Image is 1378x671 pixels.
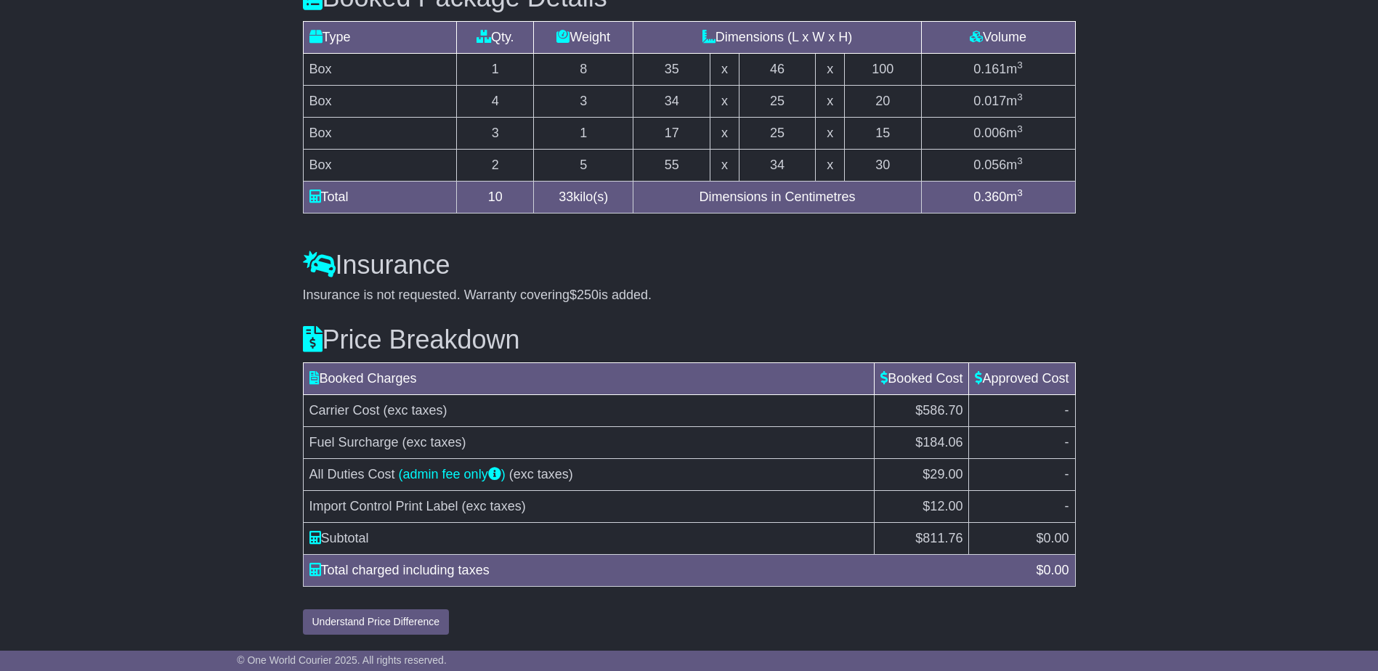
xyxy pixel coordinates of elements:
span: 0.00 [1043,531,1069,545]
td: 1 [534,117,633,149]
span: 0.006 [973,126,1006,140]
span: $12.00 [923,499,962,513]
td: 15 [844,117,921,149]
span: 0.360 [973,190,1006,204]
td: 17 [633,117,710,149]
span: 0.056 [973,158,1006,172]
td: Dimensions (L x W x H) [633,21,921,53]
span: Carrier Cost [309,403,380,418]
td: x [816,53,844,85]
td: 5 [534,149,633,181]
span: (exc taxes) [384,403,447,418]
sup: 3 [1017,91,1023,102]
td: Box [303,117,457,149]
td: x [710,85,739,117]
td: 8 [534,53,633,85]
h3: Insurance [303,251,1076,280]
td: Total [303,181,457,213]
td: Volume [921,21,1075,53]
span: - [1065,499,1069,513]
td: 34 [633,85,710,117]
span: - [1065,435,1069,450]
a: (admin fee only) [399,467,506,481]
td: 25 [739,117,816,149]
td: 25 [739,85,816,117]
td: 46 [739,53,816,85]
td: Box [303,53,457,85]
span: $29.00 [923,467,962,481]
span: - [1065,403,1069,418]
span: $586.70 [915,403,962,418]
td: 4 [457,85,534,117]
td: m [921,149,1075,181]
span: 0.00 [1043,563,1069,577]
div: Total charged including taxes [302,561,1029,580]
span: Import Control Print Label [309,499,458,513]
td: Box [303,149,457,181]
td: 55 [633,149,710,181]
sup: 3 [1017,123,1023,134]
span: 0.161 [973,62,1006,76]
td: Approved Cost [969,363,1075,395]
td: Box [303,85,457,117]
span: (exc taxes) [402,435,466,450]
span: Fuel Surcharge [309,435,399,450]
td: x [816,85,844,117]
td: 30 [844,149,921,181]
td: 35 [633,53,710,85]
td: 2 [457,149,534,181]
h3: Price Breakdown [303,325,1076,354]
sup: 3 [1017,187,1023,198]
td: x [816,149,844,181]
td: Booked Cost [875,363,969,395]
span: 33 [559,190,573,204]
td: $ [875,523,969,555]
span: $250 [570,288,599,302]
td: m [921,117,1075,149]
td: Booked Charges [303,363,875,395]
td: 1 [457,53,534,85]
td: kilo(s) [534,181,633,213]
td: m [921,181,1075,213]
td: Subtotal [303,523,875,555]
td: Dimensions in Centimetres [633,181,921,213]
td: Weight [534,21,633,53]
td: x [816,117,844,149]
sup: 3 [1017,60,1023,70]
td: 3 [534,85,633,117]
td: Qty. [457,21,534,53]
td: 100 [844,53,921,85]
td: 10 [457,181,534,213]
td: x [710,149,739,181]
span: (exc taxes) [509,467,573,481]
span: (exc taxes) [462,499,526,513]
td: m [921,53,1075,85]
td: x [710,117,739,149]
span: - [1065,467,1069,481]
span: © One World Courier 2025. All rights reserved. [237,654,447,666]
td: 20 [844,85,921,117]
div: $ [1029,561,1076,580]
td: Type [303,21,457,53]
td: m [921,85,1075,117]
span: All Duties Cost [309,467,395,481]
td: 3 [457,117,534,149]
sup: 3 [1017,155,1023,166]
td: x [710,53,739,85]
div: Insurance is not requested. Warranty covering is added. [303,288,1076,304]
td: 34 [739,149,816,181]
td: $ [969,523,1075,555]
span: 0.017 [973,94,1006,108]
button: Understand Price Difference [303,609,450,635]
span: $184.06 [915,435,962,450]
span: 811.76 [923,531,962,545]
